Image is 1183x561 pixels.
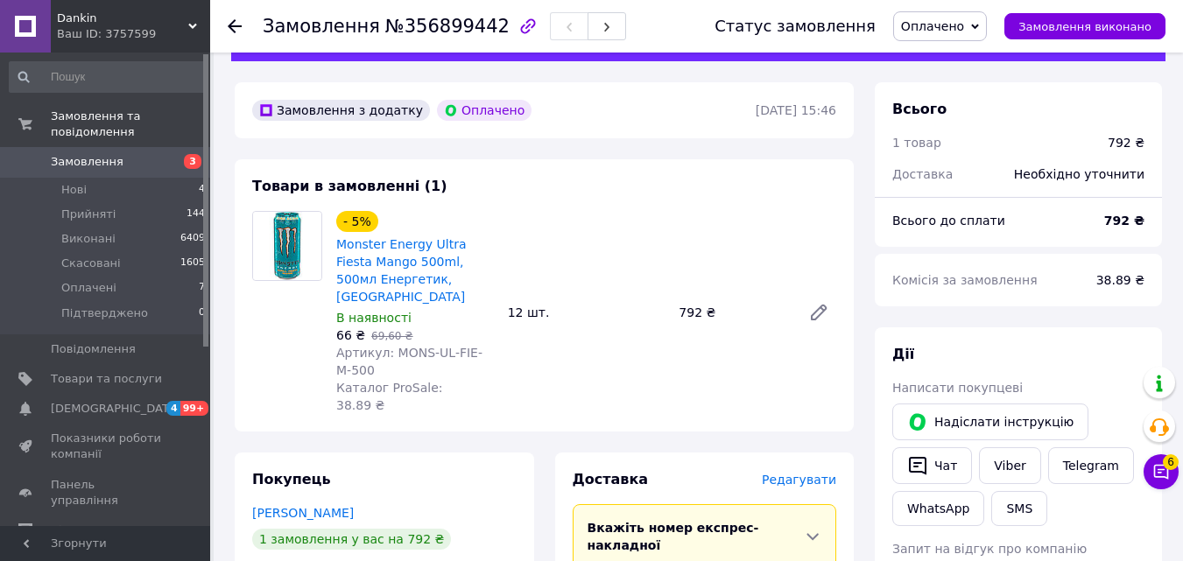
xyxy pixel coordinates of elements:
[437,100,532,121] div: Оплачено
[199,280,205,296] span: 7
[51,109,210,140] span: Замовлення та повідомлення
[61,256,121,271] span: Скасовані
[715,18,876,35] div: Статус замовлення
[1048,447,1134,484] a: Telegram
[199,305,205,321] span: 0
[252,471,331,487] span: Покупець
[51,431,162,462] span: Показники роботи компанії
[892,403,1088,440] button: Надіслати інструкцію
[51,401,180,417] span: [DEMOGRAPHIC_DATA]
[184,154,201,169] span: 3
[762,473,836,487] span: Редагувати
[336,237,467,304] a: Monster Energy Ultra Fiesta Mango 500ml, 500мл Енергетик, [GEOGRAPHIC_DATA]
[892,542,1087,556] span: Запит на відгук про компанію
[892,214,1005,228] span: Всього до сплати
[57,11,188,26] span: Dankin
[991,491,1047,526] button: SMS
[892,101,947,117] span: Всього
[1163,451,1179,466] span: 6
[756,103,836,117] time: [DATE] 15:46
[199,182,205,198] span: 4
[801,295,836,330] a: Редагувати
[588,521,759,552] span: Вкажіть номер експрес-накладної
[336,211,378,232] div: - 5%
[1096,273,1144,287] span: 38.89 ₴
[1018,20,1151,33] span: Замовлення виконано
[892,346,914,362] span: Дії
[892,167,953,181] span: Доставка
[57,26,210,42] div: Ваш ID: 3757599
[61,305,148,321] span: Підтверджено
[892,491,984,526] a: WhatsApp
[501,300,672,325] div: 12 шт.
[336,328,365,342] span: 66 ₴
[1104,214,1144,228] b: 792 ₴
[385,16,510,37] span: №356899442
[9,61,207,93] input: Пошук
[252,506,354,520] a: [PERSON_NAME]
[252,100,430,121] div: Замовлення з додатку
[1108,134,1144,151] div: 792 ₴
[1144,454,1179,489] button: Чат з покупцем6
[892,273,1038,287] span: Комісія за замовлення
[166,401,180,416] span: 4
[892,447,972,484] button: Чат
[187,207,205,222] span: 144
[61,182,87,198] span: Нові
[1004,13,1165,39] button: Замовлення виконано
[61,207,116,222] span: Прийняті
[228,18,242,35] div: Повернутися назад
[573,471,649,487] span: Доставка
[180,256,205,271] span: 1605
[61,231,116,247] span: Виконані
[263,16,380,37] span: Замовлення
[336,311,412,325] span: В наявності
[979,447,1040,484] a: Viber
[672,300,794,325] div: 792 ₴
[336,346,482,377] span: Артикул: MONS-UL-FIE-M-500
[336,381,442,412] span: Каталог ProSale: 38.89 ₴
[51,477,162,508] span: Панель управління
[892,381,1023,395] span: Написати покупцеві
[1003,155,1155,193] div: Необхідно уточнити
[253,212,321,280] img: Monster Energy Ultra Fiesta Mango 500ml, 500мл Енергетик, Ірландія
[252,178,447,194] span: Товари в замовленні (1)
[51,522,96,538] span: Відгуки
[901,19,964,33] span: Оплачено
[371,330,412,342] span: 69,60 ₴
[51,371,162,387] span: Товари та послуги
[252,529,451,550] div: 1 замовлення у вас на 792 ₴
[180,231,205,247] span: 6409
[51,341,136,357] span: Повідомлення
[51,154,123,170] span: Замовлення
[61,280,116,296] span: Оплачені
[892,136,941,150] span: 1 товар
[180,401,209,416] span: 99+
